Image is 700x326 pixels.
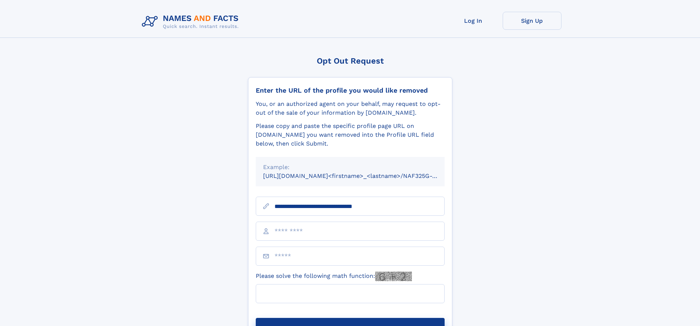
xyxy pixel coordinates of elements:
div: Example: [263,163,437,172]
div: Enter the URL of the profile you would like removed [256,86,445,94]
div: Please copy and paste the specific profile page URL on [DOMAIN_NAME] you want removed into the Pr... [256,122,445,148]
small: [URL][DOMAIN_NAME]<firstname>_<lastname>/NAF325G-xxxxxxxx [263,172,459,179]
div: Opt Out Request [248,56,452,65]
div: You, or an authorized agent on your behalf, may request to opt-out of the sale of your informatio... [256,100,445,117]
img: Logo Names and Facts [139,12,245,32]
label: Please solve the following math function: [256,272,412,281]
a: Log In [444,12,503,30]
a: Sign Up [503,12,561,30]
